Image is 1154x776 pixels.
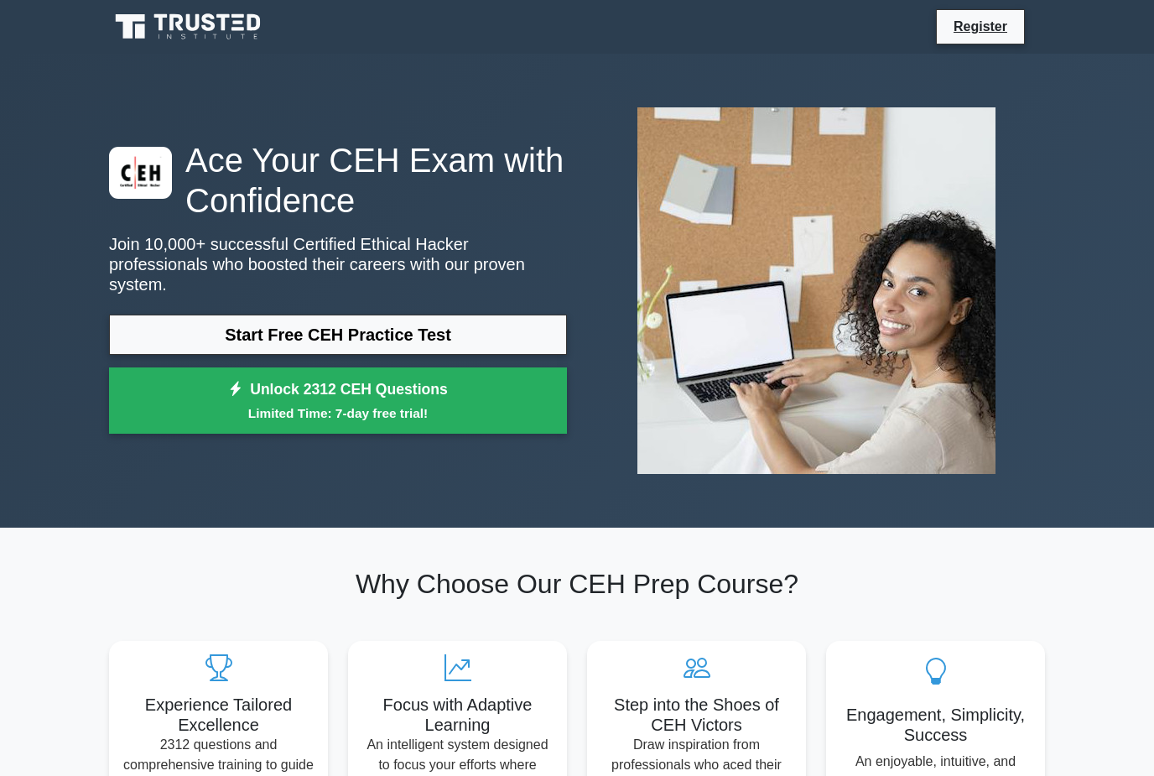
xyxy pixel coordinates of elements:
[109,234,567,294] p: Join 10,000+ successful Certified Ethical Hacker professionals who boosted their careers with our...
[600,695,793,735] h5: Step into the Shoes of CEH Victors
[130,404,546,423] small: Limited Time: 7-day free trial!
[109,568,1045,600] h2: Why Choose Our CEH Prep Course?
[943,16,1017,37] a: Register
[109,140,567,221] h1: Ace Your CEH Exam with Confidence
[361,695,554,735] h5: Focus with Adaptive Learning
[109,367,567,435] a: Unlock 2312 CEH QuestionsLimited Time: 7-day free trial!
[840,705,1032,745] h5: Engagement, Simplicity, Success
[109,315,567,355] a: Start Free CEH Practice Test
[122,695,314,735] h5: Experience Tailored Excellence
